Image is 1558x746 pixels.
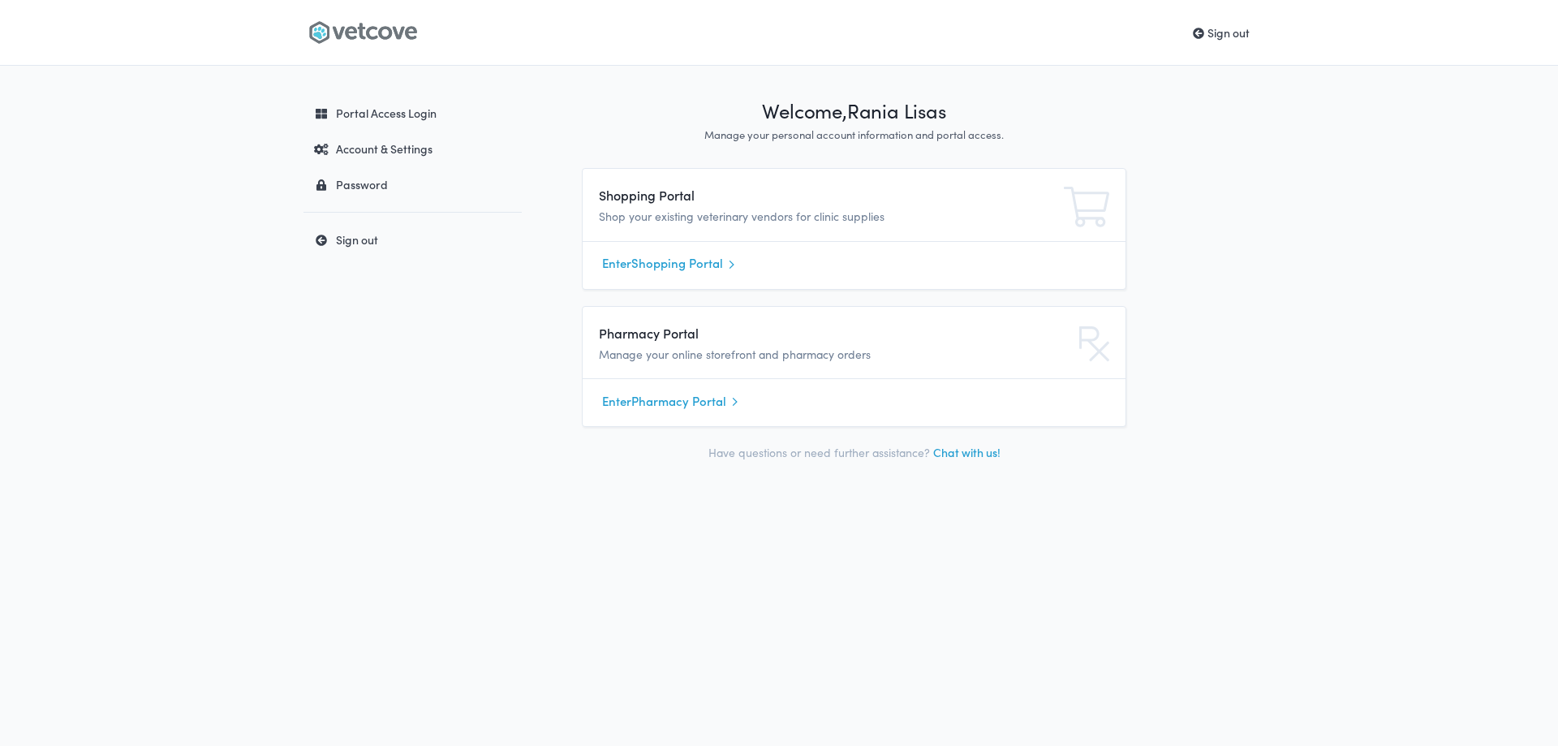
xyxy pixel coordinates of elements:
[602,252,1106,276] a: EnterShopping Portal
[599,185,939,205] h4: Shopping Portal
[303,98,522,127] a: Portal Access Login
[303,170,522,199] a: Password
[307,231,514,248] div: Sign out
[307,140,514,157] div: Account & Settings
[307,176,514,192] div: Password
[599,346,939,364] p: Manage your online storefront and pharmacy orders
[1193,24,1250,41] a: Sign out
[582,127,1126,143] p: Manage your personal account information and portal access.
[307,105,514,121] div: Portal Access Login
[602,389,1106,413] a: EnterPharmacy Portal
[303,134,522,163] a: Account & Settings
[599,323,939,343] h4: Pharmacy Portal
[582,98,1126,124] h1: Welcome, Rania Lisas
[582,443,1126,462] p: Have questions or need further assistance?
[933,444,1001,460] a: Chat with us!
[303,225,522,254] a: Sign out
[599,208,939,226] p: Shop your existing veterinary vendors for clinic supplies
